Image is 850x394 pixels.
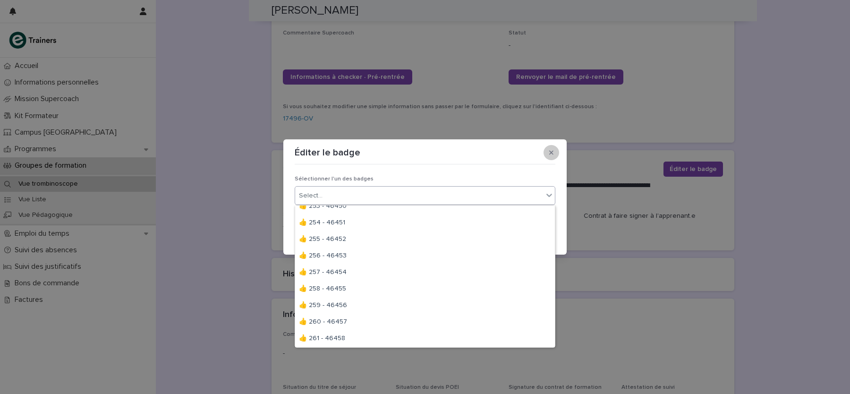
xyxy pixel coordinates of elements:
[295,331,555,347] div: 👍 261 - 46458
[295,198,555,215] div: 👍 253 - 46450
[295,265,555,281] div: 👍 257 - 46454
[295,347,555,364] div: 👍 262 - 46459
[295,176,374,182] span: Sélectionner l'un des badges
[295,314,555,331] div: 👍 260 - 46457
[295,147,360,158] p: Éditer le badge
[295,281,555,298] div: 👍 258 - 46455
[295,298,555,314] div: 👍 259 - 46456
[295,231,555,248] div: 👍 255 - 46452
[295,248,555,265] div: 👍 256 - 46453
[295,215,555,231] div: 👍 254 - 46451
[299,191,323,201] div: Select...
